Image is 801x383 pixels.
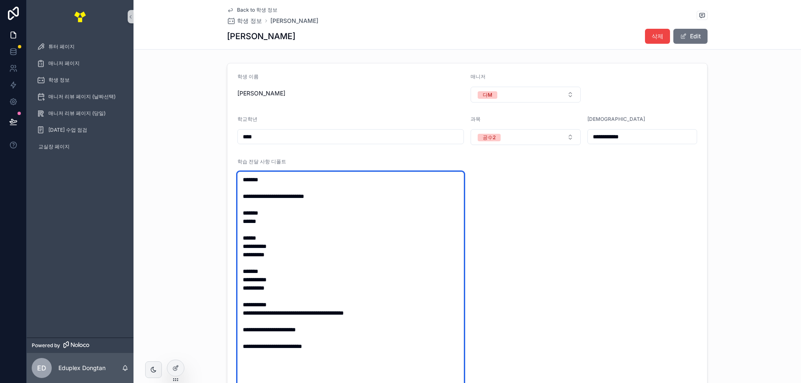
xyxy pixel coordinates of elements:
[227,7,277,13] a: Back to 학생 정보
[48,127,87,133] span: [DATE] 수업 점검
[27,33,133,165] div: scrollable content
[37,363,46,373] span: ED
[237,158,286,165] span: 학습 전달 사항 디폴트
[32,56,128,71] a: 매니저 페이지
[483,91,492,99] div: 다M
[652,32,663,40] span: 삭제
[471,73,486,80] span: 매니저
[32,139,128,154] a: 교실장 페이지
[227,17,262,25] a: 학생 정보
[237,116,257,122] span: 학교학년
[32,73,128,88] a: 학생 정보
[227,30,295,42] h1: [PERSON_NAME]
[587,116,645,122] span: [DEMOGRAPHIC_DATA]
[48,43,75,50] span: 튜터 페이지
[237,89,464,98] span: [PERSON_NAME]
[32,106,128,121] a: 매니저 리뷰 페이지 (당일)
[471,129,581,145] button: Select Button
[48,93,116,100] span: 매니저 리뷰 페이지 (날짜선택)
[32,89,128,104] a: 매니저 리뷰 페이지 (날짜선택)
[471,87,581,103] button: Select Button
[38,143,70,150] span: 교실장 페이지
[645,29,670,44] button: 삭제
[237,7,277,13] span: Back to 학생 정보
[32,123,128,138] a: [DATE] 수업 점검
[27,338,133,353] a: Powered by
[32,342,60,349] span: Powered by
[48,60,80,67] span: 매니저 페이지
[73,10,87,23] img: App logo
[237,73,259,80] span: 학생 이름
[483,134,496,141] div: 공수2
[270,17,318,25] a: [PERSON_NAME]
[58,364,106,372] p: Eduplex Dongtan
[673,29,708,44] button: Edit
[471,116,481,122] span: 과목
[48,77,70,83] span: 학생 정보
[237,17,262,25] span: 학생 정보
[32,39,128,54] a: 튜터 페이지
[48,110,106,117] span: 매니저 리뷰 페이지 (당일)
